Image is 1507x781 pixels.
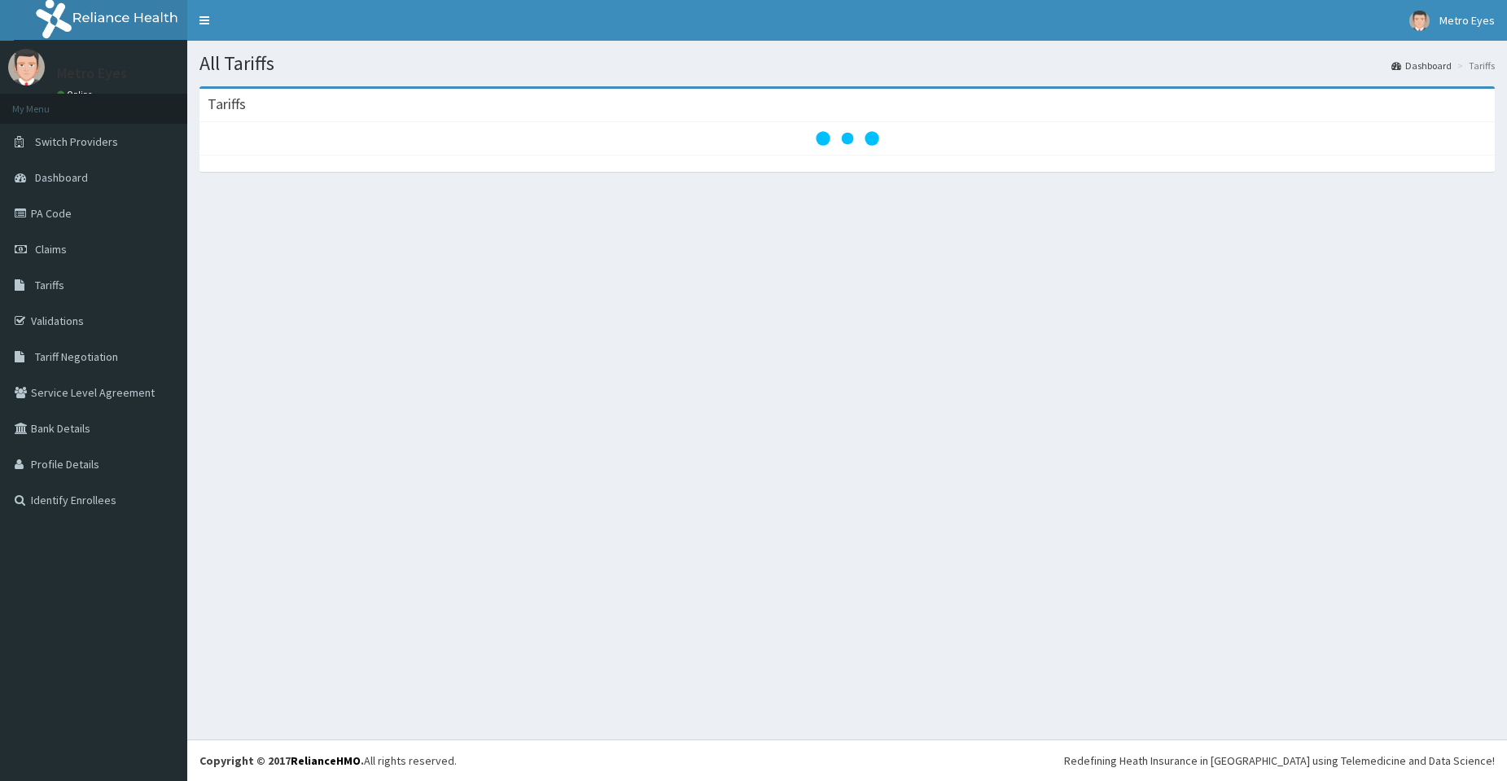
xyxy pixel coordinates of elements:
[199,753,364,768] strong: Copyright © 2017 .
[35,242,67,257] span: Claims
[199,53,1495,74] h1: All Tariffs
[208,97,246,112] h3: Tariffs
[815,106,880,171] svg: audio-loading
[1453,59,1495,72] li: Tariffs
[57,66,127,81] p: Metro Eyes
[1064,752,1495,769] div: Redefining Heath Insurance in [GEOGRAPHIC_DATA] using Telemedicine and Data Science!
[1439,13,1495,28] span: Metro Eyes
[291,753,361,768] a: RelianceHMO
[187,739,1507,781] footer: All rights reserved.
[35,349,118,364] span: Tariff Negotiation
[35,134,118,149] span: Switch Providers
[35,170,88,185] span: Dashboard
[1409,11,1430,31] img: User Image
[57,89,96,100] a: Online
[1391,59,1452,72] a: Dashboard
[8,49,45,86] img: User Image
[35,278,64,292] span: Tariffs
